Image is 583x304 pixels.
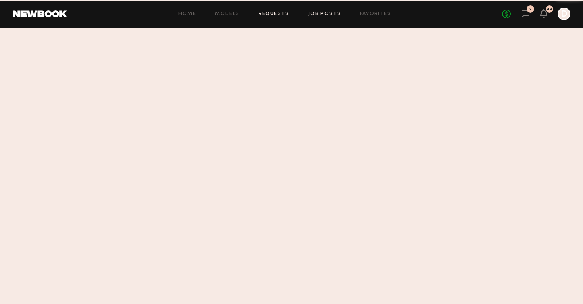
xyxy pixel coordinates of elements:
a: 2 [521,9,530,19]
a: Requests [259,12,289,17]
a: Models [215,12,239,17]
div: 2 [529,7,532,12]
a: Home [178,12,196,17]
a: Favorites [360,12,391,17]
div: 44 [547,7,553,12]
a: D [558,8,570,20]
a: Job Posts [308,12,341,17]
